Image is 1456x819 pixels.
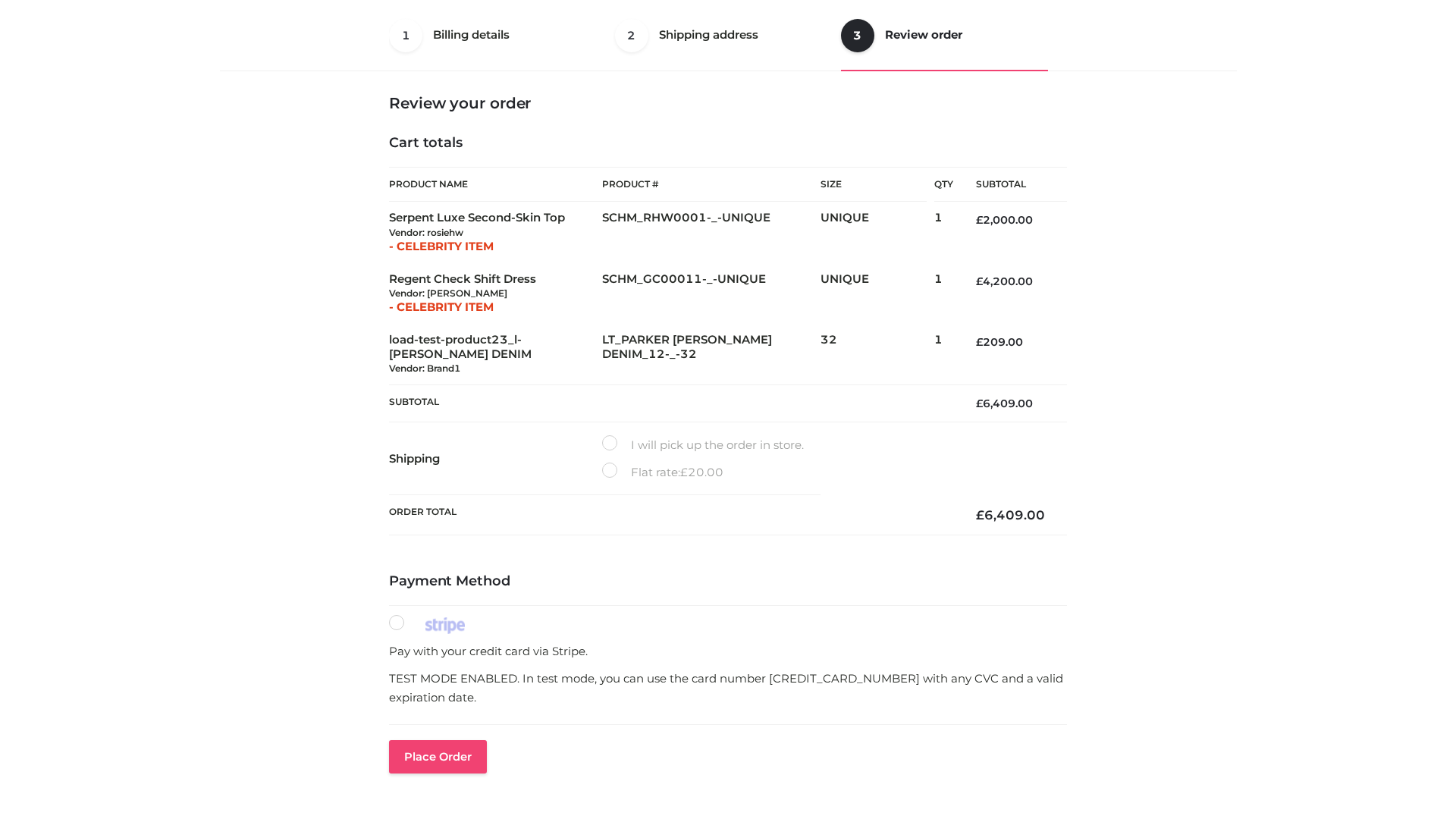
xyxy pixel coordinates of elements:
[602,463,723,482] label: Flat rate:
[976,397,983,410] span: £
[602,263,821,324] td: SCHM_GC00011-_-UNIQUE
[821,324,934,385] td: 32
[389,300,494,314] span: - CELEBRITY ITEM
[389,263,602,324] td: Regent Check Shift Dress
[680,465,723,479] bdi: 20.00
[389,287,507,299] small: Vendor: [PERSON_NAME]
[821,263,934,324] td: UNIQUE
[976,213,1033,227] bdi: 2,000.00
[976,275,1033,288] bdi: 4,200.00
[389,135,1067,152] h4: Cart totals
[389,202,602,263] td: Serpent Luxe Second-Skin Top
[389,227,463,238] small: Vendor: rosiehw
[389,642,1067,661] p: Pay with your credit card via Stripe.
[934,167,953,202] th: Qty
[389,495,953,535] th: Order Total
[976,507,984,522] span: £
[976,507,1045,522] bdi: 6,409.00
[976,275,983,288] span: £
[976,335,1023,349] bdi: 209.00
[389,362,460,374] small: Vendor: Brand1
[602,202,821,263] td: SCHM_RHW0001-_-UNIQUE
[389,385,953,422] th: Subtotal
[976,213,983,227] span: £
[389,740,487,773] button: Place order
[389,324,602,385] td: load-test-product23_l-[PERSON_NAME] DENIM
[389,669,1067,708] p: TEST MODE ENABLED. In test mode, you can use the card number [CREDIT_CARD_NUMBER] with any CVC an...
[934,202,953,263] td: 1
[389,422,602,495] th: Shipping
[602,435,804,455] label: I will pick up the order in store.
[389,167,602,202] th: Product Name
[934,263,953,324] td: 1
[602,324,821,385] td: LT_PARKER [PERSON_NAME] DENIM_12-_-32
[389,573,1067,590] h4: Payment Method
[976,397,1033,410] bdi: 6,409.00
[389,94,1067,112] h3: Review your order
[976,335,983,349] span: £
[680,465,688,479] span: £
[389,239,494,253] span: - CELEBRITY ITEM
[934,324,953,385] td: 1
[821,168,927,202] th: Size
[821,202,934,263] td: UNIQUE
[602,167,821,202] th: Product #
[953,168,1067,202] th: Subtotal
